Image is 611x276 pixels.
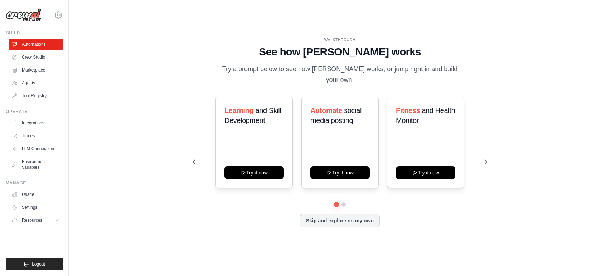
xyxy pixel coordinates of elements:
[193,45,487,58] h1: See how [PERSON_NAME] works
[6,8,42,22] img: Logo
[310,107,362,124] span: social media posting
[9,64,63,76] a: Marketplace
[9,90,63,102] a: Tool Registry
[224,107,253,114] span: Learning
[300,214,380,227] button: Skip and explore on my own
[6,180,63,186] div: Manage
[396,166,455,179] button: Try it now
[224,166,284,179] button: Try it now
[6,109,63,114] div: Operate
[396,107,420,114] span: Fitness
[22,217,42,223] span: Resources
[9,130,63,142] a: Traces
[224,107,281,124] span: and Skill Development
[9,51,63,63] a: Crew Studio
[9,189,63,200] a: Usage
[9,117,63,129] a: Integrations
[220,64,460,85] p: Try a prompt below to see how [PERSON_NAME] works, or jump right in and build your own.
[9,202,63,213] a: Settings
[310,166,370,179] button: Try it now
[32,261,45,267] span: Logout
[6,258,63,270] button: Logout
[9,77,63,89] a: Agents
[310,107,342,114] span: Automate
[193,37,487,43] div: WALKTHROUGH
[396,107,455,124] span: and Health Monitor
[9,143,63,154] a: LLM Connections
[9,215,63,226] button: Resources
[9,156,63,173] a: Environment Variables
[6,30,63,36] div: Build
[9,39,63,50] a: Automations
